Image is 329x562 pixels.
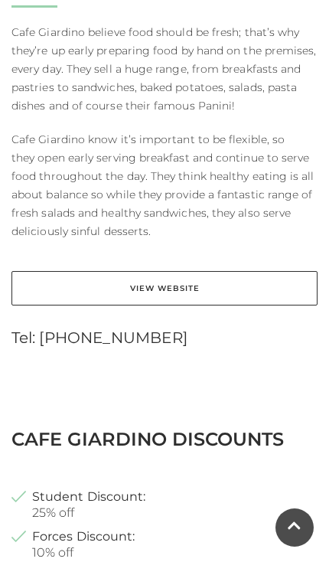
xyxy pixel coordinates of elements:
[11,528,318,560] li: 10% off
[11,130,318,240] p: Cafe Giardino know it’s important to be flexible, so they open early serving breakfast and contin...
[11,428,318,450] h3: Cafe Giardino Discounts
[32,488,145,505] strong: Student Discount:
[32,528,135,544] strong: Forces Discount:
[11,488,318,521] li: 25% off
[11,23,318,115] p: Cafe Giardino believe food should be fresh; that’s why they’re up early preparing food by hand on...
[11,271,318,306] a: View Website
[11,328,187,347] a: Tel: [PHONE_NUMBER]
